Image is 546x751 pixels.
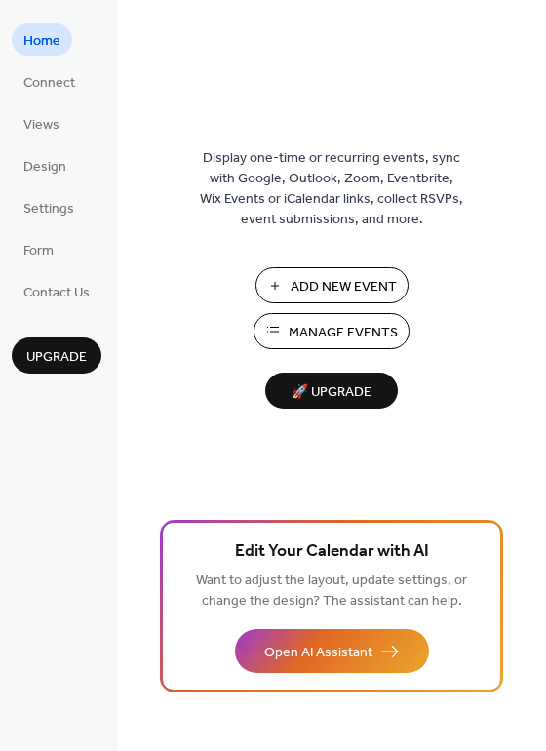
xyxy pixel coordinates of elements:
[12,275,101,307] a: Contact Us
[235,629,429,673] button: Open AI Assistant
[253,313,409,349] button: Manage Events
[12,233,65,265] a: Form
[265,373,398,409] button: 🚀 Upgrade
[277,379,386,406] span: 🚀 Upgrade
[12,149,78,181] a: Design
[200,148,463,230] span: Display one-time or recurring events, sync with Google, Outlook, Zoom, Eventbrite, Wix Events or ...
[23,283,90,303] span: Contact Us
[12,191,86,223] a: Settings
[12,65,87,98] a: Connect
[12,23,72,56] a: Home
[23,73,75,94] span: Connect
[196,568,467,614] span: Want to adjust the layout, update settings, or change the design? The assistant can help.
[12,107,71,139] a: Views
[264,643,372,663] span: Open AI Assistant
[23,199,74,219] span: Settings
[289,323,398,343] span: Manage Events
[23,157,66,178] span: Design
[255,267,409,303] button: Add New Event
[26,347,87,368] span: Upgrade
[23,241,54,261] span: Form
[291,277,397,297] span: Add New Event
[23,115,59,136] span: Views
[12,337,101,374] button: Upgrade
[23,31,60,52] span: Home
[235,538,429,566] span: Edit Your Calendar with AI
